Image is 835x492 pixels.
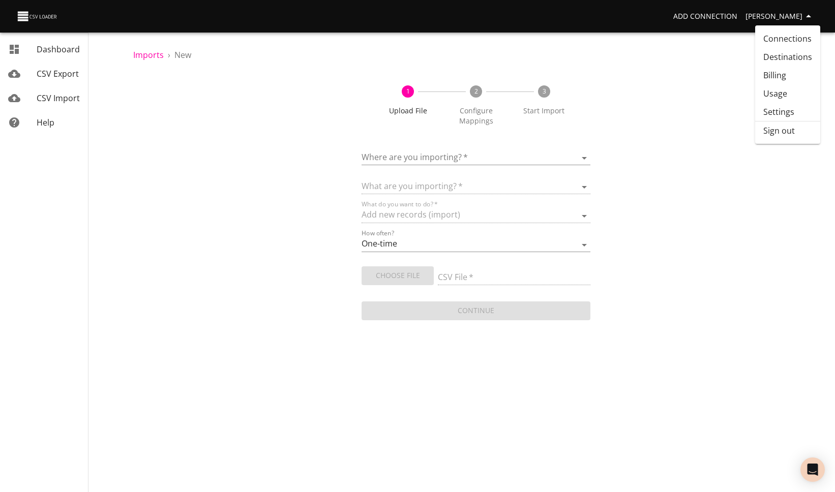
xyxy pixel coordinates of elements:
label: What do you want to do? [362,201,438,207]
text: 2 [474,87,478,96]
span: Help [37,117,54,128]
div: Open Intercom Messenger [800,457,825,482]
span: [PERSON_NAME] [745,10,815,23]
img: CSV Loader [16,9,59,23]
a: Usage [755,84,820,103]
span: CSV Export [37,68,79,79]
li: › [168,49,170,61]
span: Configure Mappings [446,106,506,126]
a: Billing [755,66,820,84]
span: CSV Import [37,93,80,104]
span: Start Import [514,106,574,116]
a: Add Connection [669,7,741,26]
button: [PERSON_NAME] [741,7,819,26]
span: Upload File [378,106,438,116]
span: New [174,49,191,60]
a: Imports [133,49,164,60]
a: Settings [755,103,820,121]
text: 1 [406,87,410,96]
span: Add Connection [673,10,737,23]
span: Dashboard [37,44,80,55]
label: How often? [362,230,394,236]
text: 3 [542,87,546,96]
li: Sign out [755,121,820,140]
a: Connections [755,29,820,48]
a: Destinations [755,48,820,66]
